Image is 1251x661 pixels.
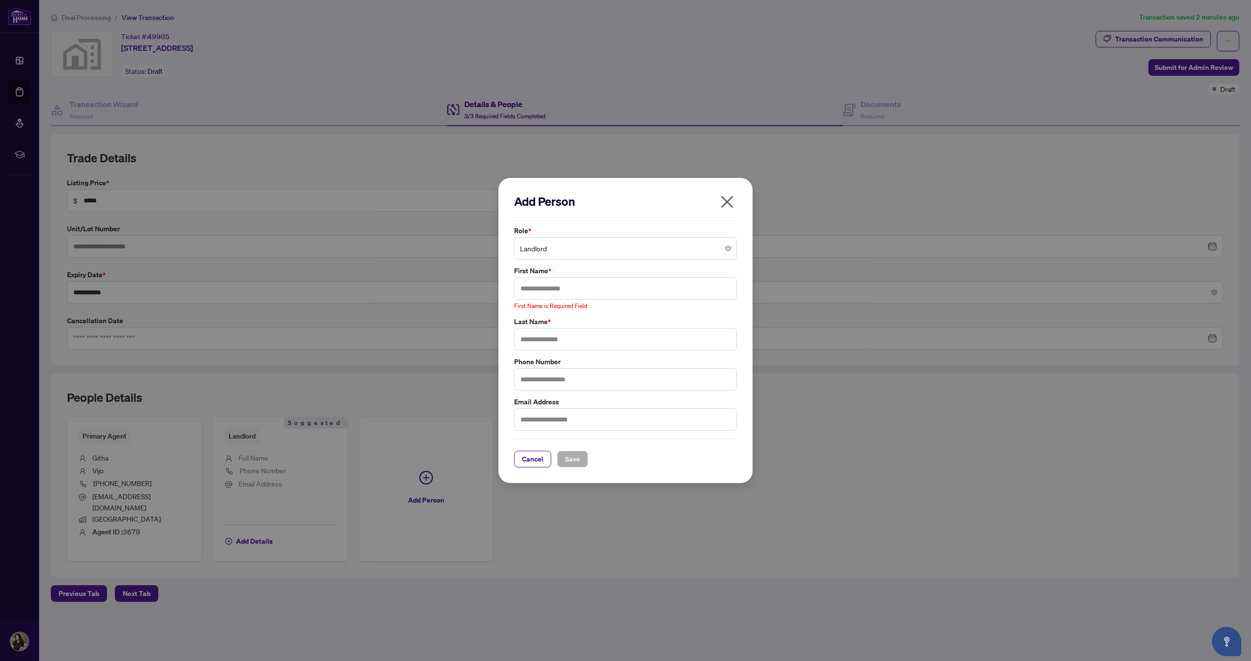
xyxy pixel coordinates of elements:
[725,245,731,251] span: close-circle
[522,451,543,467] span: Cancel
[514,302,587,309] span: First Name is Required Field
[557,451,588,467] button: Save
[1212,627,1241,656] button: Open asap
[514,356,737,367] label: Phone Number
[514,194,737,209] h2: Add Person
[520,239,731,258] span: Landlord
[719,194,735,210] span: close
[514,225,737,236] label: Role
[514,397,737,407] label: Email Address
[514,451,551,467] button: Cancel
[514,265,737,276] label: First Name
[514,316,737,327] label: Last Name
